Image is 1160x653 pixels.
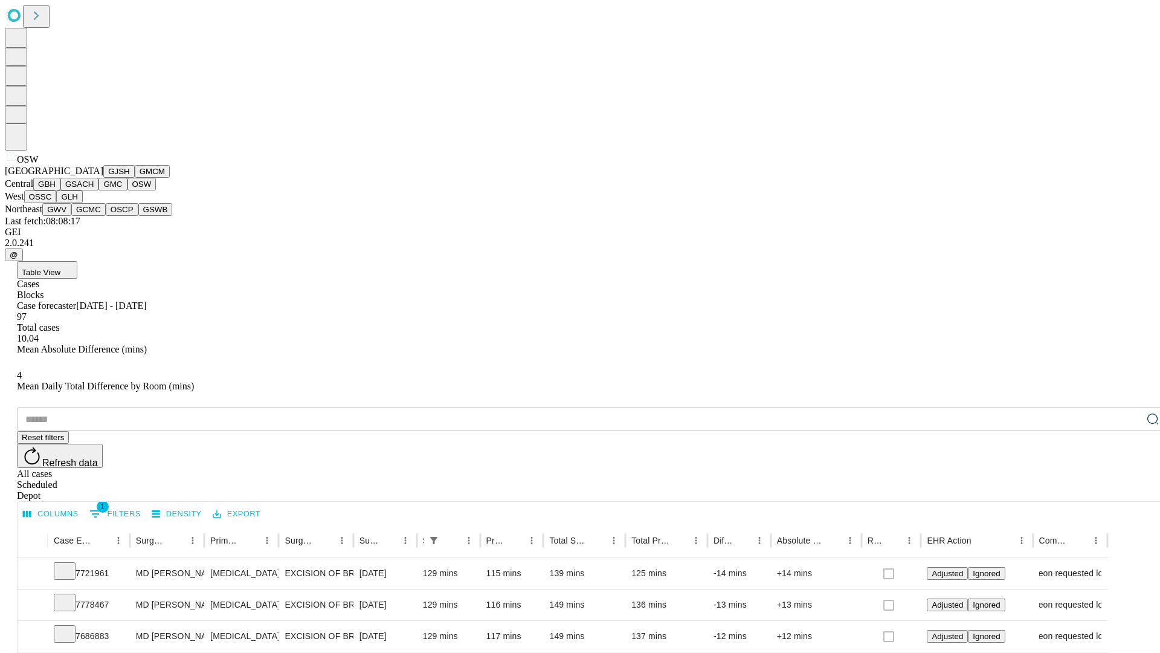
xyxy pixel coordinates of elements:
[549,590,619,620] div: 149 mins
[5,178,33,189] span: Central
[136,558,198,589] div: MD [PERSON_NAME] A Md
[5,227,1155,238] div: GEI
[210,558,272,589] div: [MEDICAL_DATA]
[868,536,883,545] div: Resolved in EHR
[5,166,103,176] span: [GEOGRAPHIC_DATA]
[714,558,765,589] div: -14 mins
[138,203,173,216] button: GSWB
[42,203,71,216] button: GWV
[17,322,59,333] span: Total cases
[24,564,42,585] button: Expand
[425,532,442,549] div: 1 active filter
[777,536,823,545] div: Absolute Difference
[285,558,347,589] div: EXCISION OF BREAST LESION RADIOLOGICAL MARKER
[460,532,477,549] button: Menu
[242,532,259,549] button: Sort
[973,632,1000,641] span: Ignored
[968,630,1005,643] button: Ignored
[631,536,669,545] div: Total Predicted Duration
[1020,558,1120,589] span: Surgeon requested longer
[423,621,474,652] div: 129 mins
[973,569,1000,578] span: Ignored
[1039,621,1101,652] div: Surgeon requested longer
[605,532,622,549] button: Menu
[825,532,842,549] button: Sort
[5,204,42,214] span: Northeast
[901,532,918,549] button: Menu
[927,599,968,611] button: Adjusted
[932,569,963,578] span: Adjusted
[10,250,18,259] span: @
[714,536,733,545] div: Difference
[17,431,69,444] button: Reset filters
[523,532,540,549] button: Menu
[486,536,506,545] div: Predicted In Room Duration
[423,536,424,545] div: Scheduled In Room Duration
[751,532,768,549] button: Menu
[5,191,24,201] span: West
[210,621,272,652] div: [MEDICAL_DATA]
[1071,532,1087,549] button: Sort
[973,532,990,549] button: Sort
[17,381,194,391] span: Mean Daily Total Difference by Room (mins)
[106,203,138,216] button: OSCP
[136,536,166,545] div: Surgeon Name
[423,590,474,620] div: 129 mins
[60,178,98,190] button: GSACH
[443,532,460,549] button: Sort
[359,558,411,589] div: [DATE]
[380,532,397,549] button: Sort
[56,190,82,203] button: GLH
[71,203,106,216] button: GCMC
[506,532,523,549] button: Sort
[333,532,350,549] button: Menu
[884,532,901,549] button: Sort
[24,190,57,203] button: OSSC
[425,532,442,549] button: Show filters
[136,590,198,620] div: MD [PERSON_NAME] A Md
[135,165,170,178] button: GMCM
[359,590,411,620] div: [DATE]
[17,333,39,343] span: 10.04
[1039,536,1069,545] div: Comments
[285,621,347,652] div: EXCISION OF BREAST LESION RADIOLOGICAL MARKER
[671,532,688,549] button: Sort
[688,532,704,549] button: Menu
[714,590,765,620] div: -13 mins
[22,268,60,277] span: Table View
[842,532,859,549] button: Menu
[423,558,474,589] div: 129 mins
[259,532,275,549] button: Menu
[98,178,127,190] button: GMC
[54,536,92,545] div: Case Epic Id
[359,621,411,652] div: [DATE]
[932,632,963,641] span: Adjusted
[397,532,414,549] button: Menu
[549,621,619,652] div: 149 mins
[136,621,198,652] div: MD [PERSON_NAME] A Md
[1020,621,1120,652] span: Surgeon requested longer
[549,558,619,589] div: 139 mins
[17,311,27,322] span: 97
[17,154,39,164] span: OSW
[103,165,135,178] button: GJSH
[486,590,538,620] div: 116 mins
[54,590,124,620] div: 7778467
[184,532,201,549] button: Menu
[285,590,347,620] div: EXCISION OF BREAST LESION RADIOLOGICAL MARKER
[5,249,23,261] button: @
[285,536,315,545] div: Surgery Name
[110,532,127,549] button: Menu
[149,505,205,524] button: Density
[22,433,64,442] span: Reset filters
[17,444,103,468] button: Refresh data
[927,567,968,580] button: Adjusted
[714,621,765,652] div: -12 mins
[932,600,963,609] span: Adjusted
[17,344,147,354] span: Mean Absolute Difference (mins)
[777,590,855,620] div: +13 mins
[54,621,124,652] div: 7686883
[359,536,379,545] div: Surgery Date
[968,599,1005,611] button: Ignored
[1020,590,1120,620] span: Surgeon requested longer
